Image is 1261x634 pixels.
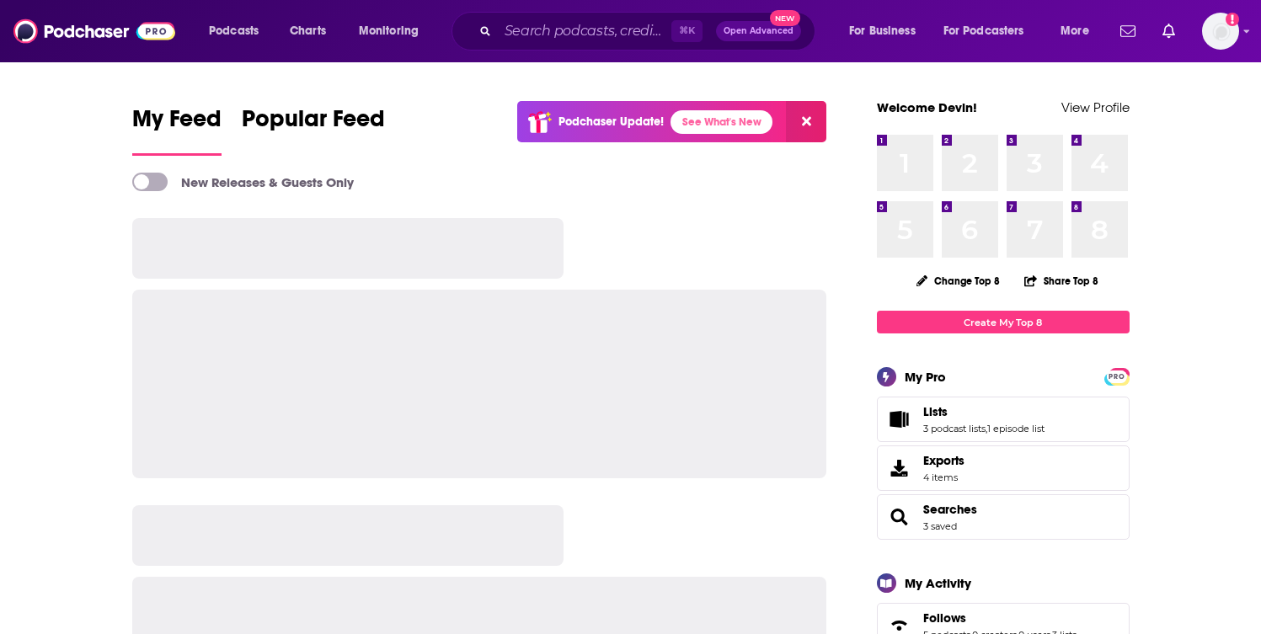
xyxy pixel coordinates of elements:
a: 3 saved [923,520,957,532]
svg: Add a profile image [1226,13,1239,26]
a: PRO [1107,370,1127,382]
button: Open AdvancedNew [716,21,801,41]
span: Open Advanced [724,27,793,35]
a: Follows [923,610,1077,626]
button: open menu [932,18,1049,45]
span: Follows [923,610,966,626]
button: Change Top 8 [906,270,1011,291]
a: Charts [279,18,336,45]
a: See What's New [671,110,772,134]
img: User Profile [1202,13,1239,50]
span: For Business [849,19,916,43]
span: Exports [923,453,964,468]
button: Show profile menu [1202,13,1239,50]
span: 4 items [923,472,964,483]
a: Lists [883,408,916,431]
span: Popular Feed [242,104,385,143]
input: Search podcasts, credits, & more... [498,18,671,45]
button: open menu [1049,18,1110,45]
span: PRO [1107,370,1127,383]
a: Create My Top 8 [877,311,1130,333]
div: Search podcasts, credits, & more... [468,12,831,51]
span: More [1061,19,1089,43]
a: Welcome Devin! [877,99,977,115]
p: Podchaser Update! [558,115,664,129]
span: New [770,10,800,26]
a: Lists [923,404,1045,419]
span: My Feed [132,104,222,143]
a: Show notifications dropdown [1156,17,1182,45]
a: Searches [883,505,916,529]
a: My Feed [132,104,222,156]
a: Show notifications dropdown [1114,17,1142,45]
button: Share Top 8 [1023,264,1099,297]
span: Logged in as sschroeder [1202,13,1239,50]
button: open menu [347,18,441,45]
a: Exports [877,445,1130,491]
span: Lists [923,404,948,419]
span: Monitoring [359,19,419,43]
div: My Activity [905,575,971,591]
a: Searches [923,502,977,517]
a: 3 podcast lists [923,423,986,434]
a: Popular Feed [242,104,385,156]
div: My Pro [905,369,946,385]
button: open menu [837,18,937,45]
span: Searches [877,494,1130,540]
img: Podchaser - Follow, Share and Rate Podcasts [13,15,175,47]
span: Lists [877,397,1130,442]
span: ⌘ K [671,20,703,42]
span: For Podcasters [943,19,1024,43]
a: 1 episode list [987,423,1045,434]
button: open menu [197,18,281,45]
span: Exports [883,456,916,480]
span: Podcasts [209,19,259,43]
span: Charts [290,19,326,43]
a: View Profile [1061,99,1130,115]
a: New Releases & Guests Only [132,173,354,191]
span: , [986,423,987,434]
